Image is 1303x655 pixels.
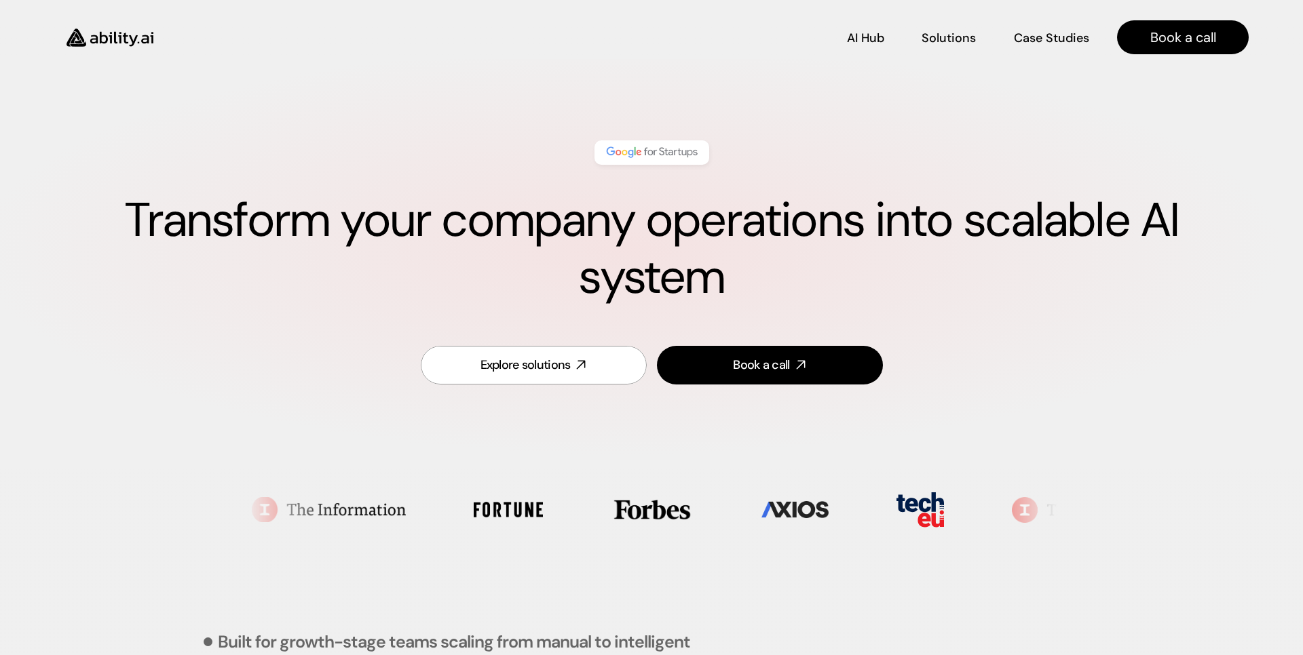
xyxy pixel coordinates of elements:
div: Book a call [733,357,789,374]
p: Book a call [1150,28,1216,47]
p: AI Hub [847,30,884,47]
a: Case Studies [1013,26,1090,49]
p: Solutions [922,30,976,47]
a: Solutions [922,26,976,49]
a: Book a call [1117,20,1249,54]
nav: Main navigation [172,20,1249,54]
a: Book a call [657,346,883,384]
p: Case Studies [1014,30,1089,47]
div: Explore solutions [480,357,571,374]
p: Built for growth-stage teams scaling from manual to intelligent [218,633,690,650]
a: Explore solutions [421,346,647,384]
h1: Transform your company operations into scalable AI system [54,192,1249,306]
a: AI Hub [847,26,884,49]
